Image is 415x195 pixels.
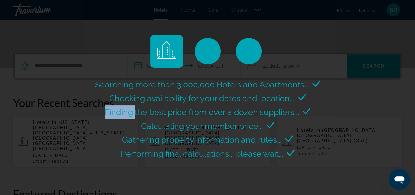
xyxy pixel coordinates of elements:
span: Finding the best price from over a dozen suppliers... [105,107,299,117]
span: Calculating your member price... [141,121,263,131]
span: Gathering property information and rules... [122,135,282,145]
span: Checking availability for your dates and location... [109,93,295,103]
span: Performing final calculations... please wait... [121,149,283,158]
iframe: Button to launch messaging window [389,169,410,190]
span: Searching more than 3,000,000 Hotels and Apartments... [95,80,309,89]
